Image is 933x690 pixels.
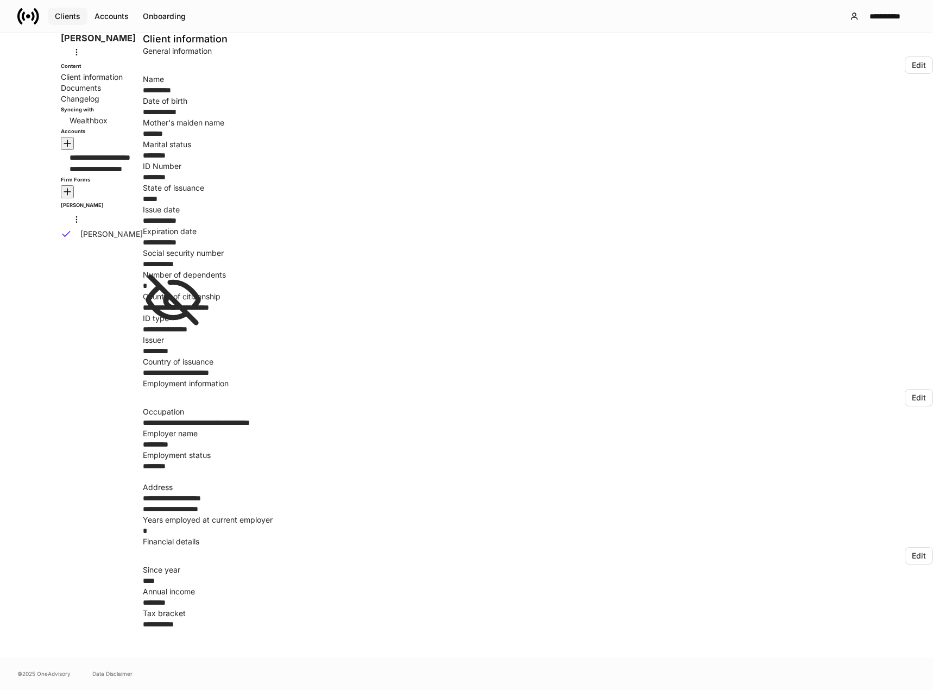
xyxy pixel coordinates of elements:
div: Years employed at current employer [143,515,933,525]
a: Client information [61,72,143,83]
a: Wealthbox [61,115,143,126]
div: Social security number [143,248,933,259]
div: Country of citizenship [143,291,933,302]
span: © 2025 OneAdvisory [17,669,71,678]
button: Edit [905,389,933,406]
h6: Accounts [61,126,143,137]
h6: Syncing with [61,104,143,115]
div: Date of birth [143,96,933,106]
div: Edit [912,552,926,560]
div: Financial details [143,536,199,547]
div: Employer name [143,428,933,439]
p: Documents [61,83,101,93]
div: ID type [143,313,933,324]
div: Clients [55,12,80,20]
button: Edit [905,57,933,74]
div: Address [143,482,933,493]
a: Documents [61,83,143,93]
div: Occupation [143,406,933,417]
a: Data Disclaimer [92,669,133,678]
a: Changelog [61,93,143,104]
div: Since year [143,564,933,575]
div: State of issuance [143,183,933,193]
h6: [PERSON_NAME] [61,200,143,211]
div: Issue date [143,204,933,215]
div: Mother's maiden name [143,117,933,128]
div: Employment information [143,378,229,389]
p: Client information [61,72,123,83]
div: Tax bracket [143,608,933,619]
p: Changelog [61,93,99,104]
div: Expiration date [143,226,933,237]
h6: Firm Forms [61,174,143,185]
a: [PERSON_NAME] [61,228,143,240]
p: [PERSON_NAME] [80,229,143,240]
button: Clients [48,8,87,25]
button: Accounts [87,8,136,25]
h3: [PERSON_NAME] [61,33,143,43]
div: Edit [912,394,926,402]
div: ID Number [143,161,933,172]
p: Wealthbox [70,115,108,126]
div: Accounts [94,12,129,20]
div: Name [143,74,933,85]
div: Employment status [143,450,933,461]
h4: Client information [143,33,933,46]
div: Number of dependents [143,269,933,280]
div: Edit [912,61,926,69]
button: Edit [905,547,933,564]
h6: Content [61,61,143,72]
div: Country of issuance [143,356,933,367]
div: General information [143,46,212,57]
div: Onboarding [143,12,186,20]
div: Issuer [143,335,933,346]
div: Marital status [143,139,933,150]
button: Onboarding [136,8,193,25]
div: Annual income [143,586,933,597]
